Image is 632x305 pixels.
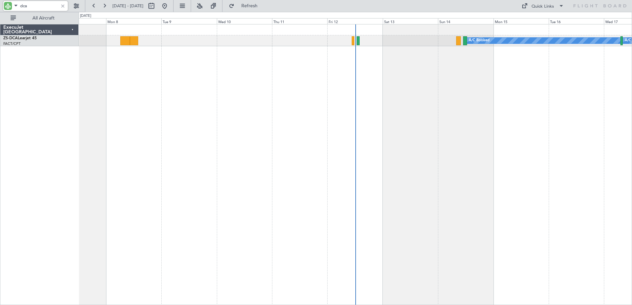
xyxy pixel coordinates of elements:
[494,18,549,24] div: Mon 15
[20,1,58,11] input: A/C (Reg. or Type)
[518,1,567,11] button: Quick Links
[3,36,18,40] span: ZS-DCA
[383,18,438,24] div: Sat 13
[438,18,493,24] div: Sun 14
[236,4,263,8] span: Refresh
[3,41,20,46] a: FACT/CPT
[469,36,490,46] div: A/C Booked
[17,16,70,20] span: All Aircraft
[106,18,161,24] div: Mon 8
[3,36,37,40] a: ZS-DCALearjet 45
[7,13,72,23] button: All Aircraft
[112,3,143,9] span: [DATE] - [DATE]
[161,18,217,24] div: Tue 9
[80,13,91,19] div: [DATE]
[549,18,604,24] div: Tue 16
[532,3,554,10] div: Quick Links
[327,18,382,24] div: Fri 12
[217,18,272,24] div: Wed 10
[272,18,327,24] div: Thu 11
[226,1,265,11] button: Refresh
